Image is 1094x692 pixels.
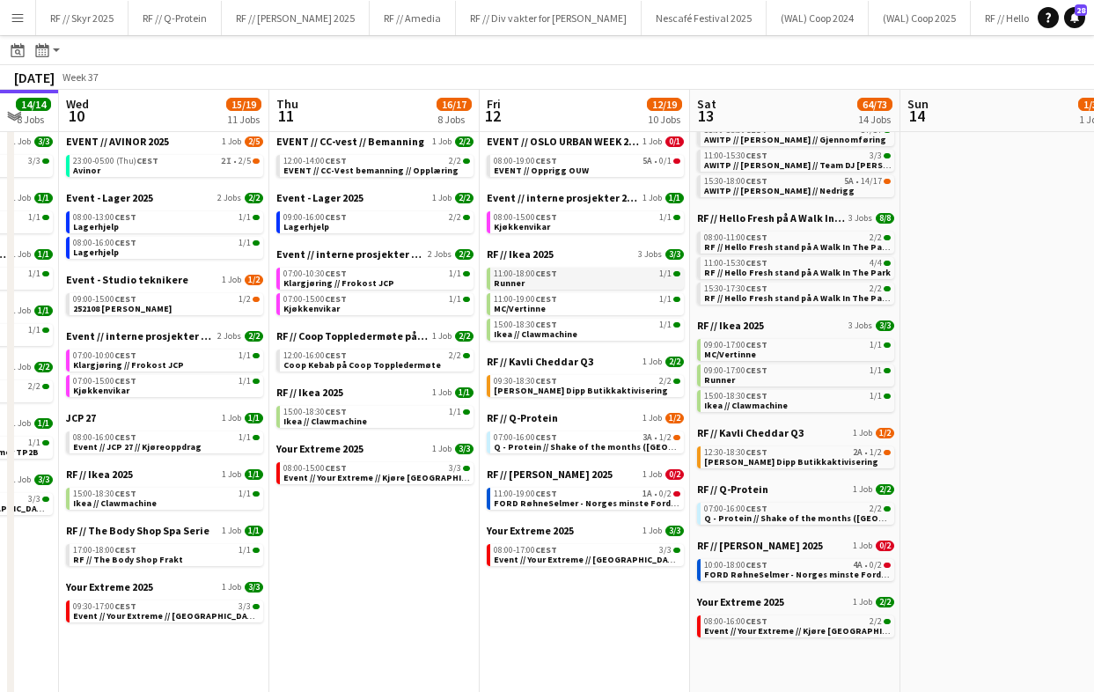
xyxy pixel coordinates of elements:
[276,442,363,455] span: Your Extreme 2025
[276,442,474,488] div: Your Extreme 20251 Job3/308:00-15:00CEST3/3Event // Your Extreme // Kjøre [GEOGRAPHIC_DATA]-[GEOG...
[494,375,680,395] a: 09:30-18:30CEST2/2[PERSON_NAME] Dipp Butikkaktivisering
[34,249,53,260] span: 1/1
[73,431,260,452] a: 08:00-16:00CEST1/1Event // JCP 27 // Kjøreoppdrag
[535,293,557,305] span: CEST
[487,191,684,204] a: Event // interne prosjekter 20251 Job1/1
[66,467,263,481] a: RF // Ikea 20251 Job1/1
[697,319,894,426] div: RF // Ikea 20253 Jobs3/309:00-17:00CEST1/1MC/Vertinne09:00-17:00CEST1/1Runner15:00-18:30CEST1/1Ik...
[128,1,222,35] button: RF // Q-Protein
[745,257,767,269] span: CEST
[844,177,854,186] span: 5A
[34,475,53,485] span: 3/3
[704,150,891,170] a: 11:00-15:30CEST3/3AWITP // [PERSON_NAME] // Team DJ [PERSON_NAME]
[697,211,894,225] a: RF // Hello Fresh på A Walk In The Park3 Jobs8/8
[494,277,525,289] span: Runner
[73,165,100,176] span: Avinor
[494,157,557,166] span: 08:00-19:00
[239,377,251,386] span: 1/1
[487,135,684,191] div: EVENT // OSLO URBAN WEEK 20251 Job0/108:00-19:00CEST5A•0/1EVENT // Opprigg OUW
[659,320,672,329] span: 1/1
[325,155,347,166] span: CEST
[1064,7,1085,28] a: 28
[487,411,684,424] a: RF // Q-Protein1 Job1/2
[73,377,136,386] span: 07:00-15:00
[861,177,882,186] span: 14/17
[432,193,452,203] span: 1 Job
[494,441,738,453] span: Q - Protein // Shake of the months (Oslo)
[11,475,31,485] span: 1 Job
[745,364,767,376] span: CEST
[276,442,474,455] a: Your Extreme 20251 Job3/3
[1075,4,1087,16] span: 28
[276,191,474,204] a: Event - Lager 20251 Job2/2
[449,213,461,222] span: 2/2
[494,433,557,442] span: 07:00-16:00
[73,157,158,166] span: 23:00-05:00 (Thu)
[704,392,767,401] span: 15:00-18:30
[283,472,588,483] span: Event // Your Extreme // Kjøre Trondheim-Ålesund
[136,155,158,166] span: CEST
[432,387,452,398] span: 1 Job
[659,433,672,442] span: 1/2
[704,257,891,277] a: 11:00-15:30CEST4/4RF // Hello Fresh stand på A Walk In The Park
[73,211,260,232] a: 08:00-13:00CEST1/1Lagerhjelp
[487,467,684,524] div: RF // [PERSON_NAME] 20251 Job0/211:00-19:00CEST1A•0/2FORD RøhneSelmer - Norges minste Ford-forhan...
[704,364,891,385] a: 09:00-17:00CEST1/1Runner
[66,329,263,411] div: Event // interne prosjekter 20252 Jobs2/207:00-10:00CEST1/1Klargjøring // Frokost JCP07:00-15:00C...
[66,467,263,524] div: RF // Ikea 20251 Job1/115:00-18:30CEST1/1Ikea // Clawmachine
[73,359,184,371] span: Klargjøring // Frokost JCP
[73,155,260,175] a: 23:00-05:00 (Thu)CEST2I•2/5Avinor
[283,155,470,175] a: 12:00-14:00CEST2/2EVENT // CC-Vest bemanning // Opplæring
[28,438,40,447] span: 1/1
[449,295,461,304] span: 1/1
[697,319,764,332] span: RF // Ikea 2025
[73,295,136,304] span: 09:00-15:00
[704,233,767,242] span: 08:00-11:00
[222,413,241,423] span: 1 Job
[870,151,882,160] span: 3/3
[535,431,557,443] span: CEST
[876,320,894,331] span: 3/3
[325,211,347,223] span: CEST
[704,267,891,278] span: RF // Hello Fresh stand på A Walk In The Park
[283,416,367,427] span: Ikea // Clawmachine
[11,249,31,260] span: 1 Job
[428,249,452,260] span: 2 Jobs
[659,213,672,222] span: 1/1
[276,329,429,342] span: RF // Coop Toppledermøte på Deichman Bjørvika
[494,213,557,222] span: 08:00-15:00
[28,382,40,391] span: 2/2
[876,213,894,224] span: 8/8
[487,191,684,247] div: Event // interne prosjekter 20251 Job1/108:00-15:00CEST1/1Kjøkkenvikar
[276,247,474,261] a: Event // interne prosjekter 20252 Jobs2/2
[455,331,474,342] span: 2/2
[494,295,557,304] span: 11:00-19:00
[638,249,662,260] span: 3 Jobs
[34,418,53,429] span: 1/1
[704,283,891,303] a: 15:30-17:30CEST2/2RF // Hello Fresh stand på A Walk In The Park / Nedrigg
[494,268,680,288] a: 11:00-18:00CEST1/1Runner
[535,268,557,279] span: CEST
[222,469,241,480] span: 1 Job
[114,211,136,223] span: CEST
[642,157,652,166] span: 5A
[494,319,680,339] a: 15:00-18:30CEST1/1Ikea // Clawmachine
[276,247,424,261] span: Event // interne prosjekter 2025
[642,433,652,442] span: 3A
[870,392,882,401] span: 1/1
[283,221,329,232] span: Lagerhjelp
[276,191,474,247] div: Event - Lager 20251 Job2/209:00-16:00CEST2/2Lagerhjelp
[745,175,767,187] span: CEST
[704,175,891,195] a: 15:30-18:00CEST5A•14/17AWITP // [PERSON_NAME] // Nedrigg
[870,233,882,242] span: 2/2
[66,411,263,467] div: JCP 271 Job1/108:00-16:00CEST1/1Event // JCP 27 // Kjøreoppdrag
[276,386,343,399] span: RF // Ikea 2025
[494,433,680,442] div: •
[876,428,894,438] span: 1/2
[245,331,263,342] span: 2/2
[642,413,662,423] span: 1 Job
[325,350,347,361] span: CEST
[494,385,668,396] span: Kavli Cheddar Dipp Butikkaktivisering
[704,185,855,196] span: AWITP // Jessheim // Nedrigg
[239,239,251,247] span: 1/1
